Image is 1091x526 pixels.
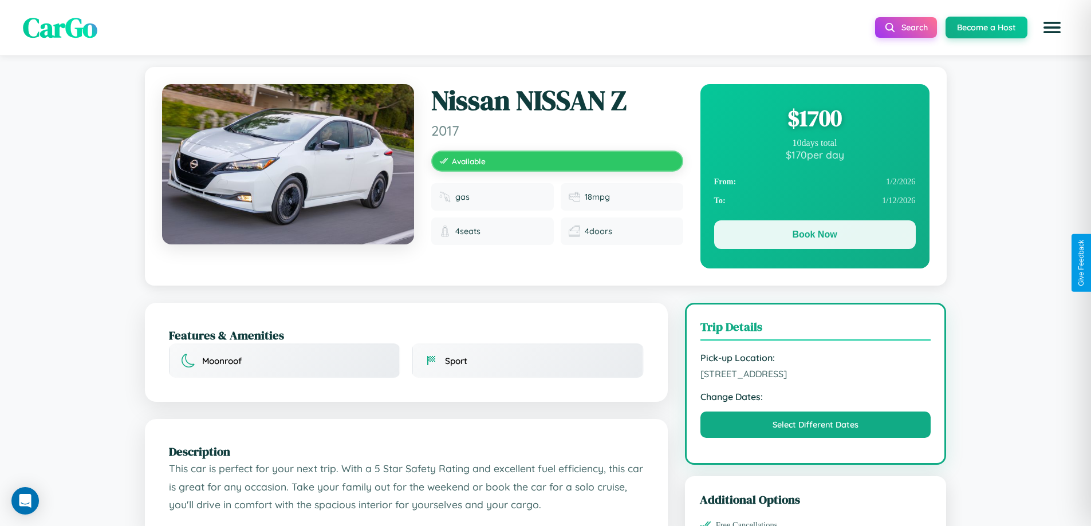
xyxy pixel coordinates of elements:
[714,138,916,148] div: 10 days total
[11,487,39,515] div: Open Intercom Messenger
[455,192,470,202] span: gas
[1036,11,1068,43] button: Open menu
[1077,240,1085,286] div: Give Feedback
[714,102,916,133] div: $ 1700
[169,460,644,514] p: This car is perfect for your next trip. With a 5 Star Safety Rating and excellent fuel efficiency...
[700,491,932,508] h3: Additional Options
[714,220,916,249] button: Book Now
[875,17,937,38] button: Search
[445,355,467,366] span: Sport
[585,226,612,236] span: 4 doors
[700,318,931,341] h3: Trip Details
[585,192,610,202] span: 18 mpg
[162,84,414,244] img: Nissan NISSAN Z 2017
[202,355,242,366] span: Moonroof
[901,22,928,33] span: Search
[714,177,736,187] strong: From:
[431,122,683,139] span: 2017
[169,327,644,343] h2: Features & Amenities
[431,84,683,117] h1: Nissan NISSAN Z
[569,191,580,203] img: Fuel efficiency
[714,172,916,191] div: 1 / 2 / 2026
[569,226,580,237] img: Doors
[169,443,644,460] h2: Description
[439,226,451,237] img: Seats
[700,368,931,379] span: [STREET_ADDRESS]
[439,191,451,203] img: Fuel type
[714,196,726,205] strong: To:
[714,148,916,161] div: $ 170 per day
[700,391,931,402] strong: Change Dates:
[714,191,916,210] div: 1 / 12 / 2026
[700,412,931,438] button: Select Different Dates
[946,17,1027,38] button: Become a Host
[23,9,97,46] span: CarGo
[455,226,480,236] span: 4 seats
[700,352,931,363] strong: Pick-up Location:
[452,156,486,166] span: Available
